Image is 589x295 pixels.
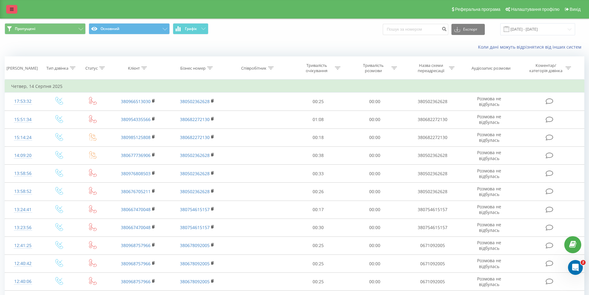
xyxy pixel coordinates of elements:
div: 13:58:52 [11,185,35,197]
a: 380667470048 [121,206,151,212]
span: Розмова не відбулась [477,114,501,125]
div: 15:51:34 [11,114,35,126]
span: Розмова не відбулась [477,132,501,143]
td: 00:25 [290,236,347,254]
span: Розмова не відбулась [477,276,501,287]
span: Розмова не відбулась [477,168,501,179]
td: 00:25 [290,273,347,291]
a: 380667470048 [121,224,151,230]
div: Тип дзвінка [46,66,68,71]
input: Пошук за номером [383,24,448,35]
a: 380502362628 [180,171,210,176]
div: Клієнт [128,66,140,71]
td: 380502362628 [403,146,462,164]
div: 12:40:42 [11,258,35,270]
a: 380754615157 [180,224,210,230]
td: 00:33 [290,165,347,183]
span: Розмова не відбулась [477,96,501,107]
td: 00:38 [290,146,347,164]
td: 00:00 [347,273,403,291]
div: 12:40:06 [11,275,35,288]
div: 17:53:32 [11,95,35,107]
td: 00:26 [290,183,347,201]
td: 00:25 [290,93,347,111]
td: 00:30 [290,219,347,236]
div: [PERSON_NAME] [6,66,38,71]
td: 380502362628 [403,183,462,201]
button: Графік [173,23,208,34]
td: 380682272130 [403,111,462,128]
div: 14:09:20 [11,150,35,162]
span: Графік [185,27,197,31]
a: 380676705211 [121,189,151,194]
span: Реферальна програма [455,7,501,12]
div: Бізнес номер [180,66,206,71]
div: 13:58:56 [11,167,35,180]
span: Розмова не відбулась [477,204,501,215]
a: 380677736906 [121,152,151,158]
div: Коментар/категорія дзвінка [528,63,564,73]
td: 00:00 [347,165,403,183]
a: 380976808503 [121,171,151,176]
div: Аудіозапис розмови [472,66,510,71]
span: Вихід [570,7,581,12]
iframe: Intercom live chat [568,260,583,275]
a: 380682272130 [180,116,210,122]
button: Пропущені [5,23,86,34]
div: 12:41:25 [11,240,35,252]
td: 380502362628 [403,93,462,111]
td: 0671092005 [403,236,462,254]
td: 00:00 [347,183,403,201]
a: 380678092005 [180,242,210,248]
td: 380754615157 [403,219,462,236]
td: 00:00 [347,255,403,273]
button: Основний [89,23,170,34]
a: Коли дані можуть відрізнятися вiд інших систем [478,44,584,50]
span: Розмова не відбулась [477,258,501,269]
div: Назва схеми переадресації [414,63,447,73]
td: 00:17 [290,201,347,219]
div: Тривалість розмови [357,63,390,73]
td: 0671092005 [403,255,462,273]
a: 380502362628 [180,189,210,194]
td: 0671092005 [403,273,462,291]
a: 380954335566 [121,116,151,122]
div: Співробітник [241,66,267,71]
a: 380502362628 [180,152,210,158]
a: 380968757966 [121,261,151,267]
div: Тривалість очікування [300,63,333,73]
td: 00:00 [347,219,403,236]
a: 380502362628 [180,98,210,104]
span: 2 [581,260,586,265]
a: 380985125808 [121,134,151,140]
a: 380968757966 [121,279,151,284]
span: Розмова не відбулась [477,222,501,233]
div: 13:24:41 [11,204,35,216]
td: 01:08 [290,111,347,128]
span: Налаштування профілю [511,7,559,12]
td: 00:00 [347,201,403,219]
a: 380678092005 [180,261,210,267]
span: Розмова не відбулась [477,150,501,161]
a: 380968757966 [121,242,151,248]
span: Розмова не відбулась [477,186,501,197]
td: 380682272130 [403,128,462,146]
td: 380754615157 [403,201,462,219]
td: 00:25 [290,255,347,273]
a: 380754615157 [180,206,210,212]
td: 380502362628 [403,165,462,183]
span: Пропущені [15,26,35,31]
td: 00:18 [290,128,347,146]
div: 15:14:24 [11,132,35,144]
a: 380966513030 [121,98,151,104]
button: Експорт [451,24,485,35]
td: 00:00 [347,111,403,128]
a: 380682272130 [180,134,210,140]
td: 00:00 [347,93,403,111]
td: 00:00 [347,236,403,254]
td: 00:00 [347,146,403,164]
td: 00:00 [347,128,403,146]
a: 380678092005 [180,279,210,284]
div: 13:23:56 [11,222,35,234]
span: Розмова не відбулась [477,240,501,251]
